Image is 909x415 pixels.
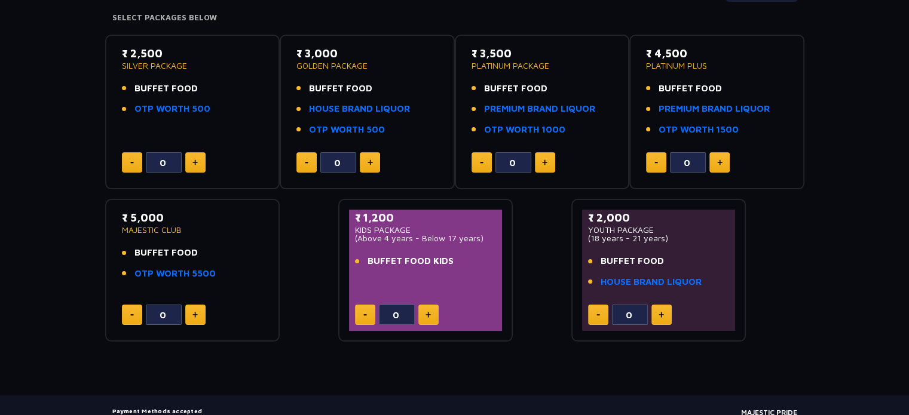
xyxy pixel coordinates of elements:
[134,82,198,96] span: BUFFET FOOD
[484,82,547,96] span: BUFFET FOOD
[355,210,497,226] p: ₹ 1,200
[368,254,454,268] span: BUFFET FOOD KIDS
[355,234,497,242] p: (Above 4 years - Below 17 years)
[659,102,770,116] a: PREMIUM BRAND LIQUOR
[426,312,431,318] img: plus
[717,159,723,165] img: plus
[363,314,367,316] img: minus
[130,314,134,316] img: minus
[596,314,600,316] img: minus
[588,234,730,242] p: (18 years - 21 years)
[296,62,438,70] p: GOLDEN PACKAGE
[659,82,722,96] span: BUFFET FOOD
[309,82,372,96] span: BUFFET FOOD
[368,159,373,165] img: plus
[484,102,595,116] a: PREMIUM BRAND LIQUOR
[134,246,198,260] span: BUFFET FOOD
[296,45,438,62] p: ₹ 3,000
[484,123,565,137] a: OTP WORTH 1000
[659,312,664,318] img: plus
[130,162,134,164] img: minus
[112,13,797,23] h4: Select Packages Below
[472,62,613,70] p: PLATINUM PACKAGE
[646,45,788,62] p: ₹ 4,500
[601,275,702,289] a: HOUSE BRAND LIQUOR
[122,210,264,226] p: ₹ 5,000
[654,162,658,164] img: minus
[309,102,410,116] a: HOUSE BRAND LIQUOR
[134,267,216,281] a: OTP WORTH 5500
[542,159,547,165] img: plus
[355,226,497,234] p: KIDS PACKAGE
[601,254,664,268] span: BUFFET FOOD
[588,210,730,226] p: ₹ 2,000
[122,45,264,62] p: ₹ 2,500
[134,102,210,116] a: OTP WORTH 500
[309,123,385,137] a: OTP WORTH 500
[122,62,264,70] p: SILVER PACKAGE
[112,407,319,414] h5: Payment Methods accepted
[588,226,730,234] p: YOUTH PACKAGE
[646,62,788,70] p: PLATINUM PLUS
[192,159,198,165] img: plus
[192,312,198,318] img: plus
[659,123,739,137] a: OTP WORTH 1500
[480,162,483,164] img: minus
[122,226,264,234] p: MAJESTIC CLUB
[305,162,308,164] img: minus
[472,45,613,62] p: ₹ 3,500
